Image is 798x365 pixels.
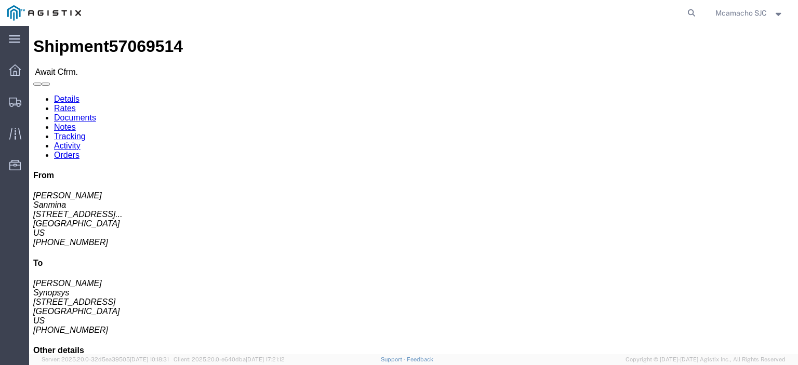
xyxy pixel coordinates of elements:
[174,356,285,362] span: Client: 2025.20.0-e640dba
[715,7,784,19] button: Mcamacho SJC
[407,356,433,362] a: Feedback
[715,7,767,19] span: Mcamacho SJC
[626,355,786,364] span: Copyright © [DATE]-[DATE] Agistix Inc., All Rights Reserved
[7,5,81,21] img: logo
[381,356,407,362] a: Support
[130,356,169,362] span: [DATE] 10:18:31
[42,356,169,362] span: Server: 2025.20.0-32d5ea39505
[29,26,798,354] iframe: FS Legacy Container
[246,356,285,362] span: [DATE] 17:21:12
